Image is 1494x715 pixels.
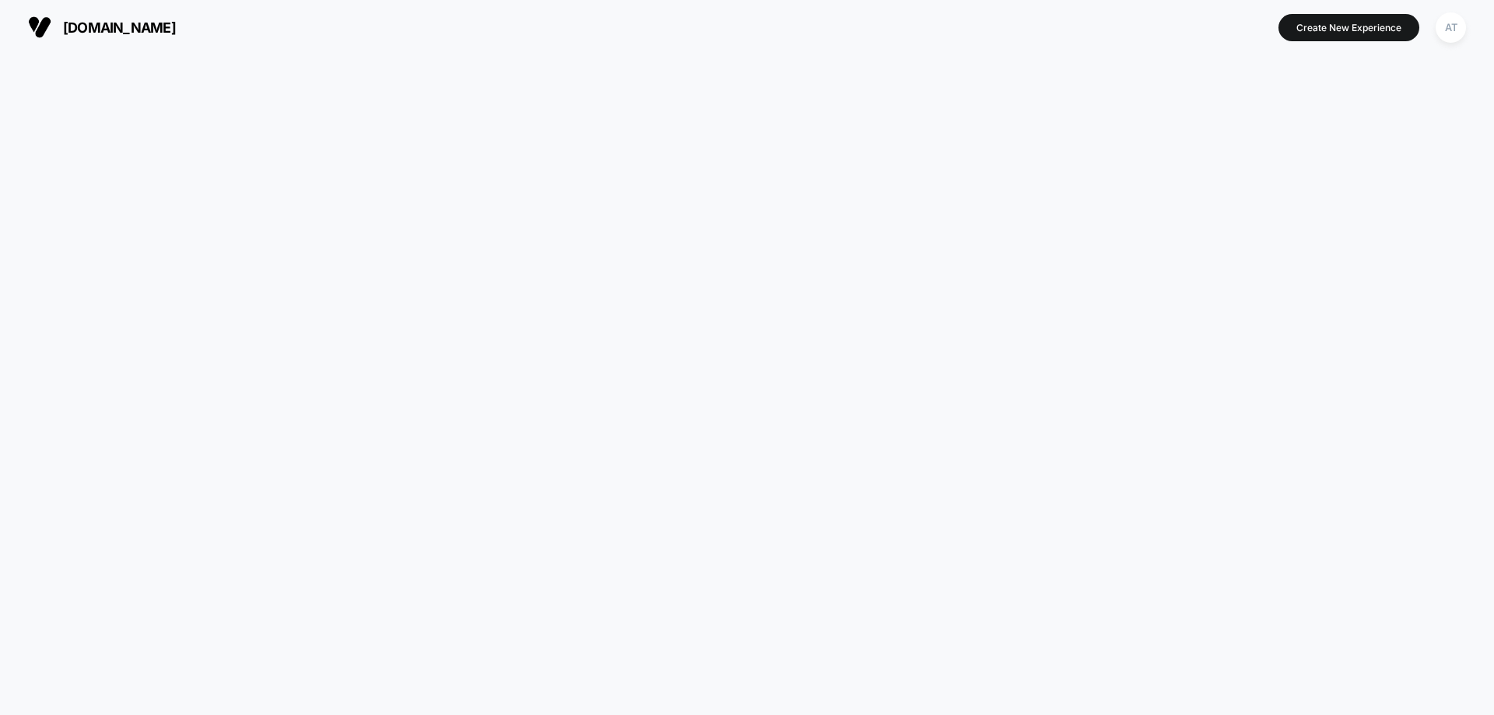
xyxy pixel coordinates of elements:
button: Create New Experience [1278,14,1419,41]
div: AT [1436,12,1466,43]
img: Visually logo [28,16,51,39]
span: [DOMAIN_NAME] [63,19,176,36]
button: AT [1431,12,1471,44]
button: [DOMAIN_NAME] [23,15,181,40]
